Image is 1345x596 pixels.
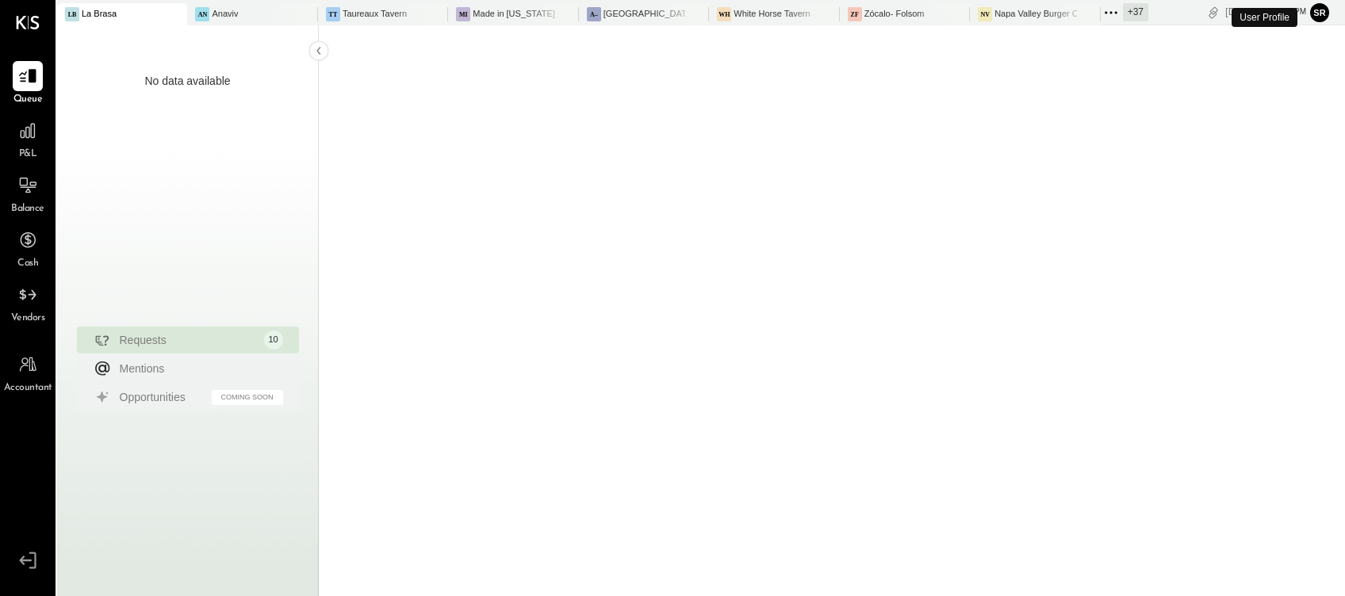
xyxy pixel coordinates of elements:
span: Cash [17,257,38,271]
div: No data available [140,73,236,89]
div: Coming Soon [212,390,283,405]
span: Queue [13,93,43,107]
div: ZF [847,7,861,21]
span: Balance [11,202,44,216]
div: copy link [1201,4,1217,21]
a: Balance [1,170,55,216]
div: [DATE] [1221,5,1306,20]
div: TT [326,7,340,21]
div: Opportunities [120,389,204,405]
div: Zócalo- Folsom [864,8,932,21]
button: Sr [1310,3,1329,22]
div: NV [978,7,992,21]
span: pm [1293,6,1306,17]
div: La Brasa [82,8,121,21]
div: LB [65,7,79,21]
div: Made in [US_STATE] Pizza [GEOGRAPHIC_DATA] [473,8,554,21]
div: Requests [120,332,256,348]
div: Mentions [120,361,275,376]
div: An [195,7,209,21]
div: User Profile [1226,8,1297,27]
span: Accountant [4,381,52,395]
div: White Horse Tavern [734,8,815,21]
div: [GEOGRAPHIC_DATA] – [GEOGRAPHIC_DATA] [604,8,685,21]
div: Mi [456,7,470,21]
a: Accountant [1,350,55,395]
div: + 37 [1122,3,1148,21]
div: Taureaux Tavern [343,8,416,21]
span: P&L [19,147,37,162]
a: Queue [1,61,55,107]
a: P&L [1,116,55,162]
a: Vendors [1,280,55,326]
span: Vendors [11,311,45,326]
a: Cash [1,225,55,271]
div: Anaviv [212,8,241,21]
span: 3 : 56 [1259,5,1290,20]
div: A– [587,7,601,21]
div: Napa Valley Burger Company [994,8,1076,21]
div: 10 [264,330,283,350]
div: WH [717,7,731,21]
